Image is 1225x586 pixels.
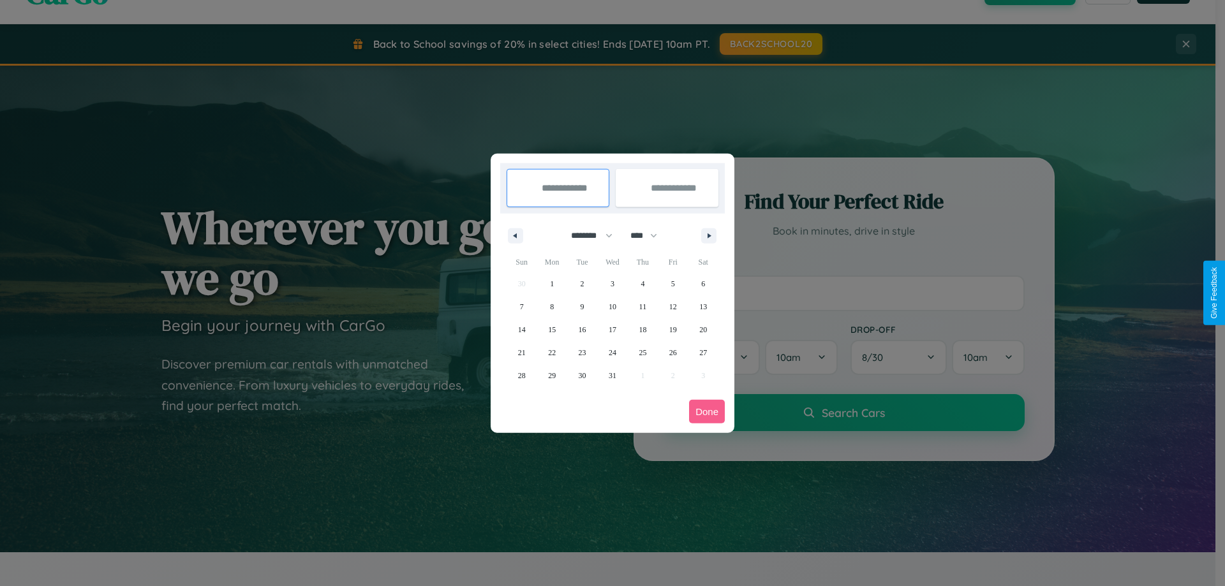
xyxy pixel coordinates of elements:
[669,341,677,364] span: 26
[597,272,627,295] button: 3
[537,318,567,341] button: 15
[537,295,567,318] button: 8
[537,252,567,272] span: Mon
[669,318,677,341] span: 19
[688,295,718,318] button: 13
[688,341,718,364] button: 27
[609,341,616,364] span: 24
[609,364,616,387] span: 31
[611,272,614,295] span: 3
[658,318,688,341] button: 19
[548,341,556,364] span: 22
[609,295,616,318] span: 10
[628,252,658,272] span: Thu
[597,318,627,341] button: 17
[597,295,627,318] button: 10
[671,272,675,295] span: 5
[628,341,658,364] button: 25
[567,341,597,364] button: 23
[507,252,537,272] span: Sun
[579,341,586,364] span: 23
[658,295,688,318] button: 12
[507,318,537,341] button: 14
[548,364,556,387] span: 29
[628,318,658,341] button: 18
[688,252,718,272] span: Sat
[579,364,586,387] span: 30
[699,341,707,364] span: 27
[518,318,526,341] span: 14
[701,272,705,295] span: 6
[1210,267,1219,319] div: Give Feedback
[597,341,627,364] button: 24
[567,272,597,295] button: 2
[689,400,725,423] button: Done
[597,364,627,387] button: 31
[699,295,707,318] span: 13
[597,252,627,272] span: Wed
[567,318,597,341] button: 16
[658,341,688,364] button: 26
[507,364,537,387] button: 28
[581,272,584,295] span: 2
[699,318,707,341] span: 20
[537,272,567,295] button: 1
[581,295,584,318] span: 9
[688,272,718,295] button: 6
[658,252,688,272] span: Fri
[507,295,537,318] button: 7
[639,318,646,341] span: 18
[567,364,597,387] button: 30
[550,295,554,318] span: 8
[520,295,524,318] span: 7
[507,341,537,364] button: 21
[639,341,646,364] span: 25
[658,272,688,295] button: 5
[518,341,526,364] span: 21
[567,252,597,272] span: Tue
[609,318,616,341] span: 17
[550,272,554,295] span: 1
[628,295,658,318] button: 11
[518,364,526,387] span: 28
[669,295,677,318] span: 12
[579,318,586,341] span: 16
[548,318,556,341] span: 15
[537,341,567,364] button: 22
[688,318,718,341] button: 20
[537,364,567,387] button: 29
[567,295,597,318] button: 9
[639,295,647,318] span: 11
[641,272,644,295] span: 4
[628,272,658,295] button: 4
